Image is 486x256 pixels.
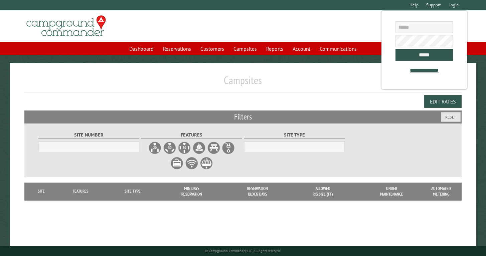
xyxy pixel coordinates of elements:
a: Dashboard [125,42,158,55]
th: Site [28,183,55,200]
label: Picnic Table [207,141,220,155]
label: Water Hookup [222,141,235,155]
label: 30A Electrical Hookup [163,141,176,155]
label: Grill [200,157,213,170]
th: Min Days Reservation [159,183,225,200]
img: Campground Commander [24,13,108,39]
a: Reservations [159,42,195,55]
a: Customers [196,42,228,55]
h1: Campsites [24,74,462,92]
a: Reports [262,42,287,55]
button: Reset [441,112,461,122]
button: Edit Rates [424,95,462,108]
th: Allowed Rig Size (ft) [291,183,355,200]
label: Firepit [192,141,206,155]
a: Campsites [229,42,261,55]
th: Under Maintenance [355,183,428,200]
label: Site Type [244,131,345,139]
th: Features [55,183,107,200]
label: 20A Electrical Hookup [148,141,162,155]
label: Features [141,131,242,139]
a: Communications [316,42,361,55]
label: 50A Electrical Hookup [178,141,191,155]
small: © Campground Commander LLC. All rights reserved. [205,249,281,253]
a: Account [289,42,314,55]
th: Reservation Block Days [225,183,291,200]
label: WiFi Service [185,157,198,170]
h2: Filters [24,110,462,123]
th: Site Type [106,183,159,200]
th: Automated metering [428,183,455,200]
label: Sewer Hookup [170,157,184,170]
label: Site Number [38,131,139,139]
